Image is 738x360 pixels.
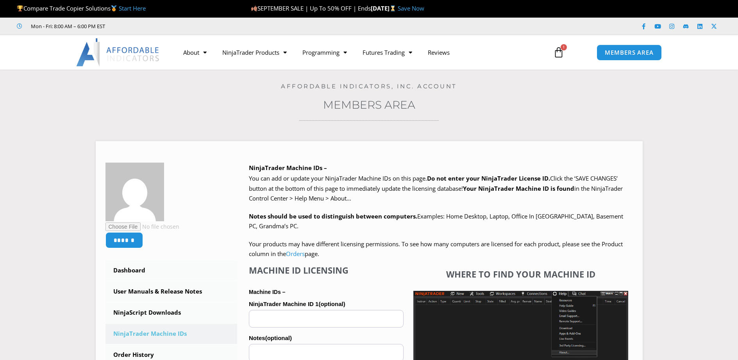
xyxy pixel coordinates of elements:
[371,4,398,12] strong: [DATE]
[249,298,404,310] label: NinjaTrader Machine ID 1
[105,324,238,344] a: NinjaTrader Machine IDs
[249,240,623,258] span: Your products may have different licensing permissions. To see how many computers are licensed fo...
[249,332,404,344] label: Notes
[597,45,662,61] a: MEMBERS AREA
[175,43,544,61] nav: Menu
[249,265,404,275] h4: Machine ID Licensing
[605,50,654,56] span: MEMBERS AREA
[249,174,427,182] span: You can add or update your NinjaTrader Machine IDs on this page.
[249,164,327,172] b: NinjaTrader Machine IDs –
[249,212,417,220] strong: Notes should be used to distinguish between computers.
[105,303,238,323] a: NinjaScript Downloads
[105,260,238,281] a: Dashboard
[463,184,574,192] strong: Your NinjaTrader Machine ID is found
[214,43,295,61] a: NinjaTrader Products
[29,21,105,31] span: Mon - Fri: 8:00 AM – 6:00 PM EST
[249,174,623,202] span: Click the ‘SAVE CHANGES’ button at the bottom of this page to immediately update the licensing da...
[390,5,396,11] img: ⌛
[295,43,355,61] a: Programming
[355,43,420,61] a: Futures Trading
[111,5,117,11] img: 🥇
[249,212,623,230] span: Examples: Home Desktop, Laptop, Office In [GEOGRAPHIC_DATA], Basement PC, Grandma’s PC.
[175,43,214,61] a: About
[116,22,233,30] iframe: Customer reviews powered by Trustpilot
[281,82,457,90] a: Affordable Indicators, Inc. Account
[323,98,415,111] a: Members Area
[105,281,238,302] a: User Manuals & Release Notes
[119,4,146,12] a: Start Here
[413,269,628,279] h4: Where to find your Machine ID
[427,174,550,182] b: Do not enter your NinjaTrader License ID.
[420,43,457,61] a: Reviews
[286,250,305,258] a: Orders
[318,301,345,307] span: (optional)
[249,289,285,295] strong: Machine IDs –
[251,4,371,12] span: SEPTEMBER SALE | Up To 50% OFF | Ends
[105,163,164,221] img: dcfac0529e081b635ef458410e22006181e4c76322ad6045ec8ba86e92f71a40
[17,5,23,11] img: 🏆
[561,44,567,50] span: 1
[76,38,160,66] img: LogoAI | Affordable Indicators – NinjaTrader
[541,41,576,64] a: 1
[17,4,146,12] span: Compare Trade Copier Solutions
[398,4,424,12] a: Save Now
[265,335,292,341] span: (optional)
[251,5,257,11] img: 🍂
